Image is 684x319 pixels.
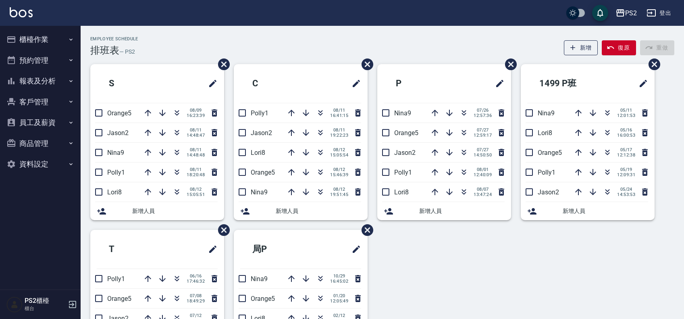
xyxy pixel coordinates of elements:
span: 08/11 [187,167,205,172]
span: Nina9 [251,188,268,196]
span: 14:48:47 [187,133,205,138]
h3: 排班表 [90,45,119,56]
span: Jason2 [251,129,272,137]
span: Orange5 [394,129,418,137]
span: 15:05:51 [187,192,205,197]
span: 08/12 [330,147,348,152]
span: Orange5 [107,109,131,117]
span: Orange5 [251,295,275,302]
span: 17:46:32 [187,279,205,284]
span: Jason2 [107,129,129,137]
span: 12:05:49 [330,298,348,304]
span: Orange5 [107,295,131,302]
span: 修改班表的標題 [490,74,505,93]
span: 新增人員 [563,207,648,215]
button: 櫃檯作業 [3,29,77,50]
span: Polly1 [251,109,268,117]
button: 客戶管理 [3,92,77,113]
span: 修改班表的標題 [634,74,648,93]
span: 新增人員 [419,207,505,215]
span: 05/24 [617,187,635,192]
h2: C [240,69,308,98]
span: 修改班表的標題 [347,240,361,259]
span: 08/12 [330,167,348,172]
span: 16:23:39 [187,113,205,118]
span: 05/17 [617,147,635,152]
span: 07/12 [187,313,205,318]
span: 08/11 [187,127,205,133]
span: Jason2 [394,149,416,156]
span: Lori8 [394,188,409,196]
span: Lori8 [538,129,552,137]
span: 07/08 [187,293,205,298]
button: 新增 [564,40,598,55]
h2: 局P [240,235,313,264]
span: 14:48:48 [187,152,205,158]
button: save [592,5,608,21]
span: 08/11 [330,108,348,113]
span: 刪除班表 [642,52,661,76]
span: Polly1 [538,169,555,176]
button: 報表及分析 [3,71,77,92]
span: 02/12 [330,313,348,318]
span: 新增人員 [132,207,218,215]
span: Nina9 [538,109,555,117]
div: 新增人員 [234,202,368,220]
span: Lori8 [107,188,122,196]
span: 18:49:29 [187,298,205,304]
span: 05/19 [617,167,635,172]
button: 復原 [602,40,636,55]
span: Nina9 [251,275,268,283]
button: 預約管理 [3,50,77,71]
p: 櫃台 [25,305,66,312]
span: 12:09:31 [617,172,635,177]
img: Logo [10,7,33,17]
span: 07/26 [474,108,492,113]
span: 新增人員 [276,207,361,215]
span: 刪除班表 [499,52,518,76]
h2: S [97,69,165,98]
span: 刪除班表 [356,218,374,242]
span: 修改班表的標題 [203,240,218,259]
span: 05/16 [617,127,635,133]
span: 08/12 [187,187,205,192]
span: 刪除班表 [356,52,374,76]
span: 16:41:15 [330,113,348,118]
span: 12:01:53 [617,113,635,118]
span: Jason2 [538,188,559,196]
button: 員工及薪資 [3,112,77,133]
button: PS2 [612,5,640,21]
span: 10/29 [330,273,348,279]
span: 12:59:17 [474,133,492,138]
div: 新增人員 [377,202,511,220]
span: 08/11 [330,127,348,133]
h5: PS2櫃檯 [25,297,66,305]
span: Polly1 [107,275,125,283]
span: 08/07 [474,187,492,192]
span: 16:45:02 [330,279,348,284]
span: 01/20 [330,293,348,298]
span: 06/16 [187,273,205,279]
span: 08/01 [474,167,492,172]
span: Nina9 [107,149,124,156]
span: 刪除班表 [212,218,231,242]
span: 12:12:38 [617,152,635,158]
h6: — PS2 [119,48,135,56]
h2: Employee Schedule [90,36,138,42]
h2: T [97,235,165,264]
span: 13:47:24 [474,192,492,197]
img: Person [6,296,23,313]
span: Orange5 [251,169,275,176]
span: 刪除班表 [212,52,231,76]
span: 07/27 [474,147,492,152]
span: 12:40:09 [474,172,492,177]
span: 18:20:48 [187,172,205,177]
span: Orange5 [538,149,562,156]
span: 16:00:53 [617,133,635,138]
button: 商品管理 [3,133,77,154]
span: 08/11 [187,147,205,152]
button: 資料設定 [3,154,77,175]
span: 08/12 [330,187,348,192]
span: 修改班表的標題 [203,74,218,93]
h2: P [384,69,452,98]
